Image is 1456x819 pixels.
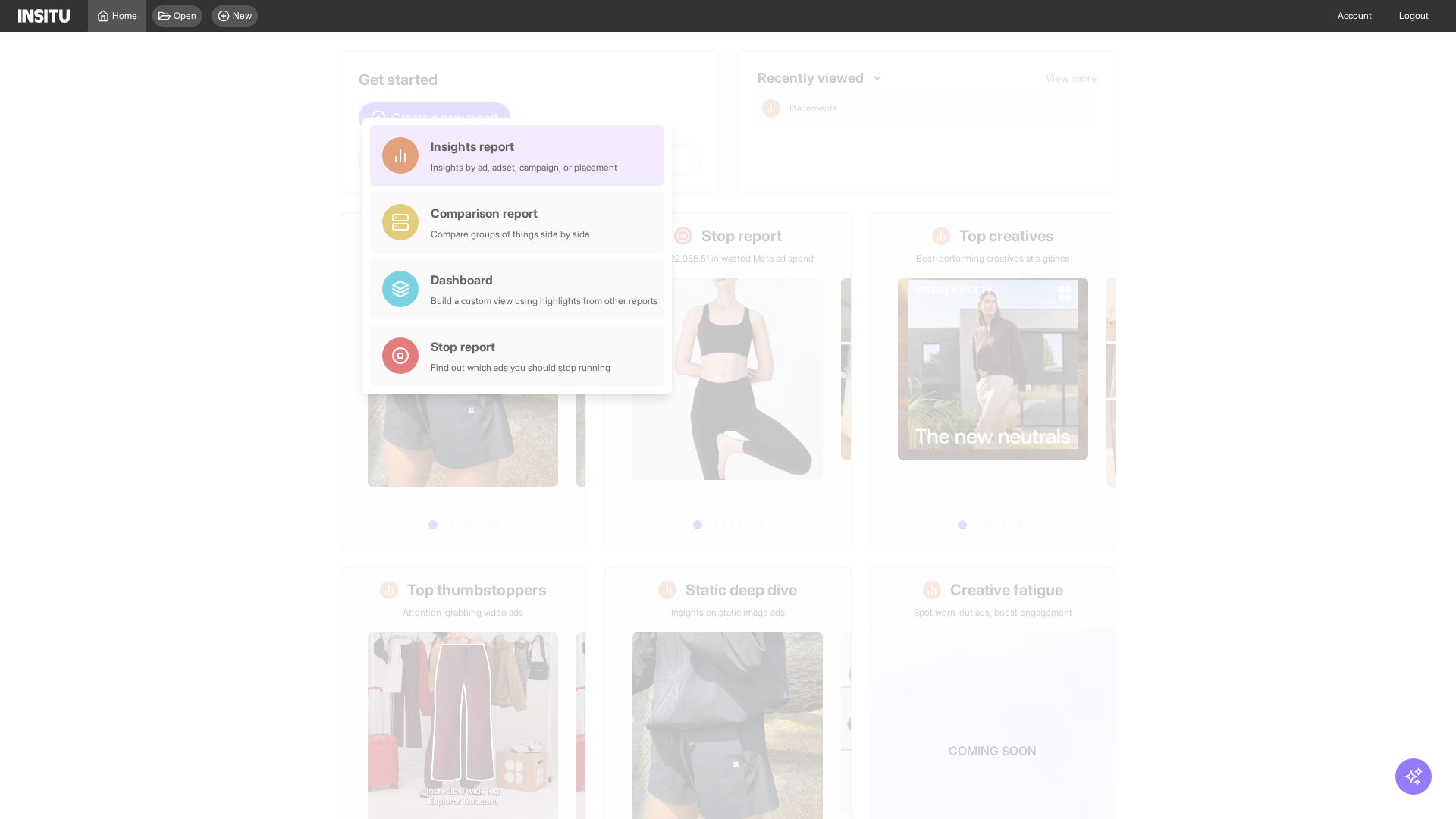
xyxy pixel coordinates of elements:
[431,337,610,356] div: Stop report
[431,295,658,307] div: Build a custom view using highlights from other reports
[233,10,252,22] span: New
[431,271,658,289] div: Dashboard
[431,162,617,174] div: Insights by ad, adset, campaign, or placement
[18,9,70,23] img: Logo
[174,10,196,22] span: Open
[431,362,610,374] div: Find out which ads you should stop running
[431,137,617,155] div: Insights report
[431,204,590,222] div: Comparison report
[112,10,137,22] span: Home
[431,228,590,240] div: Compare groups of things side by side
